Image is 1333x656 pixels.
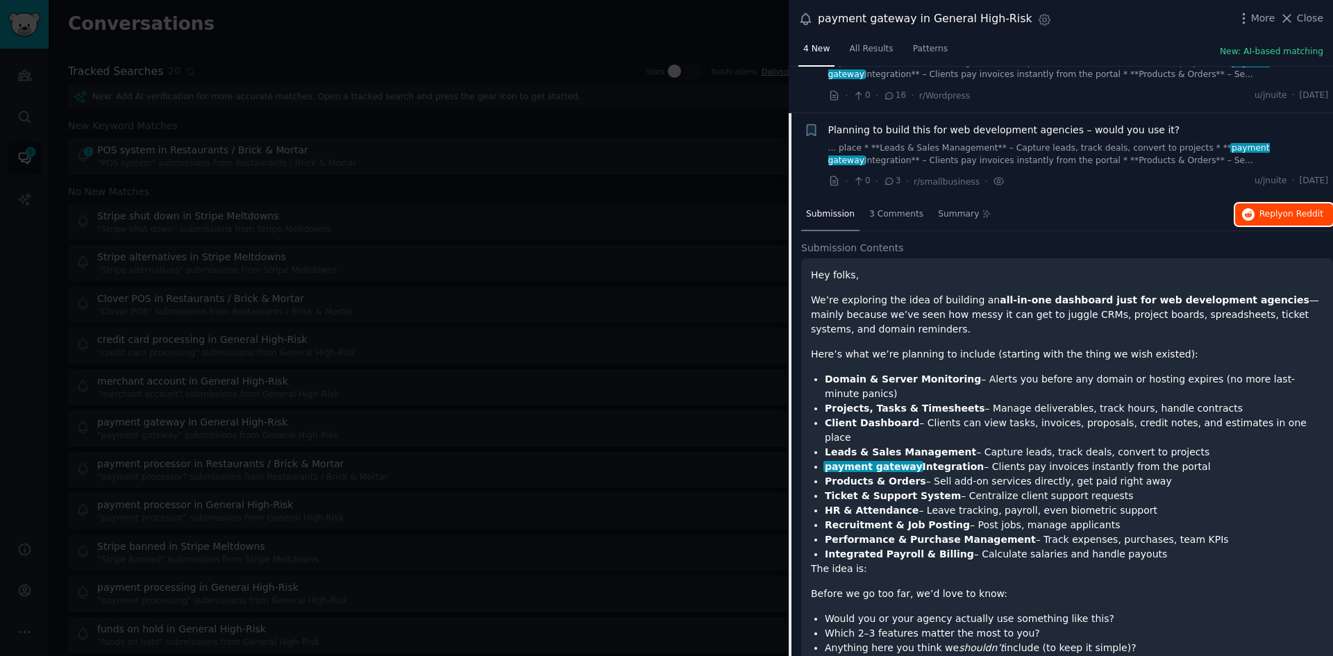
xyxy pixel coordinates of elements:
span: 3 Comments [869,208,923,221]
li: – Track expenses, purchases, team KPIs [825,532,1323,547]
p: We’re exploring the idea of building an — mainly because we’ve seen how messy it can get to juggl... [811,293,1323,337]
span: All Results [849,43,893,56]
strong: Client Dashboard [825,417,919,428]
li: – Sell add-on services directly, get paid right away [825,474,1323,489]
span: on Reddit [1283,209,1323,219]
li: Would you or your agency actually use something like this? [825,612,1323,626]
span: u/jnuite [1255,90,1287,102]
span: [DATE] [1300,90,1328,102]
strong: Performance & Purchase Management [825,534,1036,545]
a: Planning to build this for web development agencies – would you use it? [828,123,1180,137]
strong: Projects, Tasks & Timesheets [825,403,984,414]
strong: HR & Attendance [825,505,919,516]
a: All Results [844,38,898,67]
span: [DATE] [1300,175,1328,187]
span: r/smallbusiness [914,177,980,187]
li: – Centralize client support requests [825,489,1323,503]
li: – Clients pay invoices instantly from the portal [825,460,1323,474]
li: – Manage deliverables, track hours, handle contracts [825,401,1323,416]
span: · [906,174,909,189]
li: – Clients can view tasks, invoices, proposals, credit notes, and estimates in one place [825,416,1323,445]
span: · [875,88,878,103]
li: – Calculate salaries and handle payouts [825,547,1323,562]
span: · [845,88,848,103]
strong: Integration [825,461,984,472]
button: New: AI-based matching [1220,46,1323,58]
button: Replyon Reddit [1235,203,1333,226]
span: Patterns [913,43,948,56]
span: · [845,174,848,189]
span: 4 New [803,43,830,56]
strong: Products & Orders [825,476,926,487]
span: 0 [853,175,870,187]
span: u/jnuite [1255,175,1287,187]
span: Submission Contents [801,241,904,255]
li: – Alerts you before any domain or hosting expires (no more last-minute panics) [825,372,1323,401]
span: · [875,174,878,189]
a: Patterns [908,38,953,67]
li: – Post jobs, manage applicants [825,518,1323,532]
li: – Leave tracking, payroll, even biometric support [825,503,1323,518]
div: payment gateway in General High-Risk [818,10,1032,28]
p: Before we go too far, we’d love to know: [811,587,1323,601]
p: Here’s what we’re planning to include (starting with the thing we wish existed): [811,347,1323,362]
strong: Recruitment & Job Posting [825,519,970,530]
a: ... place * **Leads & Sales Management** – Capture leads, track deals, convert to projects * **pa... [828,57,1329,81]
button: Close [1280,11,1323,26]
a: ... place * **Leads & Sales Management** – Capture leads, track deals, convert to projects * **pa... [828,142,1329,167]
span: · [1292,175,1295,187]
button: More [1236,11,1275,26]
span: Summary [938,208,979,221]
strong: all-in-one dashboard just for web development agencies [1000,294,1309,305]
span: payment gateway [823,461,923,472]
strong: Domain & Server Monitoring [825,373,981,385]
li: Anything here you think we include (to keep it simple)? [825,641,1323,655]
li: Which 2–3 features matter the most to you? [825,626,1323,641]
a: 4 New [798,38,835,67]
span: 3 [883,175,900,187]
em: shouldn’t [959,642,1004,653]
span: r/Wordpress [919,91,971,101]
span: · [1292,90,1295,102]
span: Submission [806,208,855,221]
span: More [1251,11,1275,26]
p: The idea is: [811,562,1323,576]
span: · [984,174,987,189]
span: Reply [1259,208,1323,221]
span: 0 [853,90,870,102]
strong: Ticket & Support System [825,490,961,501]
span: payment gateway [828,143,1270,165]
span: · [911,88,914,103]
li: – Capture leads, track deals, convert to projects [825,445,1323,460]
span: Close [1297,11,1323,26]
span: 16 [883,90,906,102]
p: Hey folks, [811,268,1323,283]
strong: Integrated Payroll & Billing [825,548,974,560]
strong: Leads & Sales Management [825,446,976,457]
